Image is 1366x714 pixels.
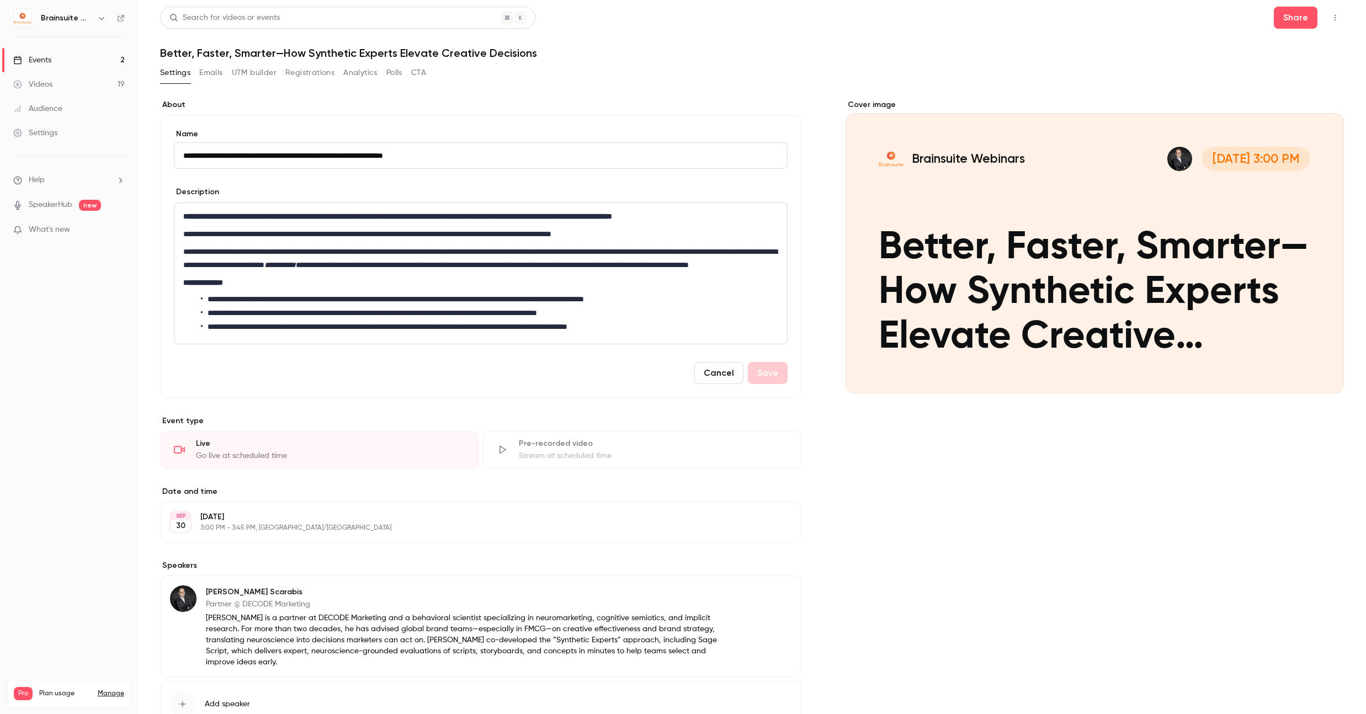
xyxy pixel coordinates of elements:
[98,689,124,698] a: Manage
[29,199,72,211] a: SpeakerHub
[13,55,51,66] div: Events
[41,13,93,24] h6: Brainsuite Webinars
[29,174,45,186] span: Help
[13,103,62,114] div: Audience
[39,689,91,698] span: Plan usage
[199,64,222,82] button: Emails
[200,524,743,532] p: 3:00 PM - 3:45 PM, [GEOGRAPHIC_DATA]/[GEOGRAPHIC_DATA]
[14,9,31,27] img: Brainsuite Webinars
[169,12,280,24] div: Search for videos or events
[343,64,378,82] button: Analytics
[160,576,801,677] div: Dr. Martin Scarabis[PERSON_NAME] ScarabisPartner @ DECODE Marketing[PERSON_NAME] is a partner at ...
[206,599,730,610] p: Partner @ DECODE Marketing
[160,415,801,427] p: Event type
[160,99,801,110] label: About
[29,224,70,236] span: What's new
[846,99,1344,393] section: Cover image
[174,187,219,198] label: Description
[205,699,250,710] span: Add speaker
[13,127,57,138] div: Settings
[79,200,101,211] span: new
[160,46,1344,60] h1: Better, Faster, Smarter—How Synthetic Experts Elevate Creative Decisions
[386,64,402,82] button: Polls
[160,560,801,571] label: Speakers
[171,512,190,520] div: SEP
[13,79,52,90] div: Videos
[846,99,1344,110] label: Cover image
[13,174,125,186] li: help-dropdown-opener
[174,203,788,344] section: description
[285,64,334,82] button: Registrations
[174,129,788,140] label: Name
[519,450,788,461] div: Stream at scheduled time
[160,64,190,82] button: Settings
[694,362,743,384] button: Cancel
[206,612,730,668] p: [PERSON_NAME] is a partner at DECODE Marketing and a behavioral scientist specializing in neuroma...
[170,585,196,612] img: Dr. Martin Scarabis
[483,431,801,468] div: Pre-recorded videoStream at scheduled time
[519,438,788,449] div: Pre-recorded video
[1274,7,1317,29] button: Share
[14,687,33,700] span: Pro
[196,450,465,461] div: Go live at scheduled time
[206,587,730,598] p: [PERSON_NAME] Scarabis
[196,438,465,449] div: Live
[160,431,479,468] div: LiveGo live at scheduled time
[176,520,185,531] p: 30
[411,64,426,82] button: CTA
[160,486,801,497] label: Date and time
[174,203,787,344] div: editor
[200,511,743,523] p: [DATE]
[232,64,277,82] button: UTM builder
